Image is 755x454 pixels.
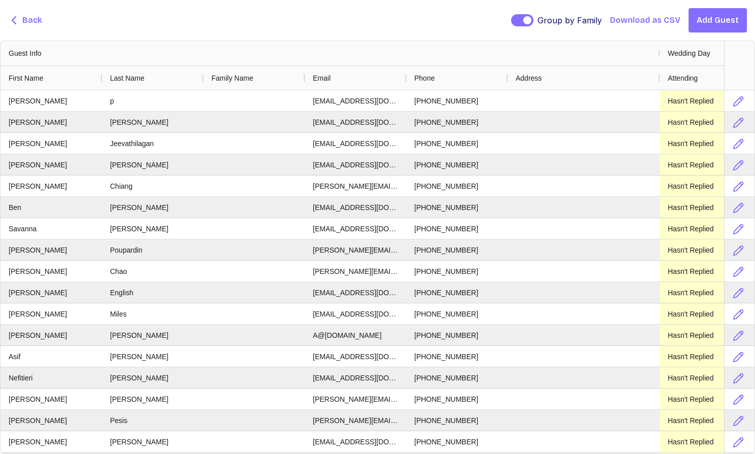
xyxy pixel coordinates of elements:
[406,176,508,196] div: [PHONE_NUMBER]
[406,282,508,303] div: [PHONE_NUMBER]
[406,261,508,282] div: [PHONE_NUMBER]
[305,431,406,452] div: [EMAIL_ADDRESS][DOMAIN_NAME]
[1,133,102,154] div: [PERSON_NAME]
[102,133,203,154] div: Jeevathilagan
[8,14,42,27] button: Back
[110,74,145,82] span: Last Name
[668,49,710,57] span: Wedding Day
[516,74,542,82] span: Address
[406,197,508,218] div: [PHONE_NUMBER]
[1,218,102,239] div: Savanna
[102,282,203,303] div: English
[305,239,406,260] div: [PERSON_NAME][EMAIL_ADDRESS][DOMAIN_NAME]
[211,74,253,82] span: Family Name
[1,303,102,324] div: [PERSON_NAME]
[102,410,203,431] div: Pesis
[305,282,406,303] div: [EMAIL_ADDRESS][DOMAIN_NAME]
[102,154,203,175] div: [PERSON_NAME]
[406,133,508,154] div: [PHONE_NUMBER]
[305,410,406,431] div: [PERSON_NAME][EMAIL_ADDRESS]
[1,239,102,260] div: [PERSON_NAME]
[406,239,508,260] div: [PHONE_NUMBER]
[305,112,406,132] div: [EMAIL_ADDRESS][DOMAIN_NAME]
[102,346,203,367] div: [PERSON_NAME]
[1,112,102,132] div: [PERSON_NAME]
[406,90,508,111] div: [PHONE_NUMBER]
[102,239,203,260] div: Poupardin
[102,261,203,282] div: Chao
[406,389,508,409] div: [PHONE_NUMBER]
[1,389,102,409] div: [PERSON_NAME]
[406,154,508,175] div: [PHONE_NUMBER]
[9,49,42,57] span: Guest Info
[102,112,203,132] div: [PERSON_NAME]
[305,325,406,345] div: A@[DOMAIN_NAME]
[689,8,747,32] button: Add Guest
[102,431,203,452] div: [PERSON_NAME]
[102,176,203,196] div: Chiang
[1,261,102,282] div: [PERSON_NAME]
[1,90,102,111] div: [PERSON_NAME]
[313,74,331,82] span: Email
[305,303,406,324] div: [EMAIL_ADDRESS][DOMAIN_NAME]
[1,282,102,303] div: [PERSON_NAME]
[102,197,203,218] div: [PERSON_NAME]
[102,325,203,345] div: [PERSON_NAME]
[406,410,508,431] div: [PHONE_NUMBER]
[406,431,508,452] div: [PHONE_NUMBER]
[406,218,508,239] div: [PHONE_NUMBER]
[414,74,435,82] span: Phone
[406,112,508,132] div: [PHONE_NUMBER]
[537,14,602,26] span: Group by Family
[1,346,102,367] div: Asif
[1,410,102,431] div: [PERSON_NAME]
[305,133,406,154] div: [EMAIL_ADDRESS][DOMAIN_NAME]
[305,261,406,282] div: [PERSON_NAME][EMAIL_ADDRESS][PERSON_NAME][DOMAIN_NAME]
[305,218,406,239] div: [EMAIL_ADDRESS][DOMAIN_NAME]
[305,367,406,388] div: [EMAIL_ADDRESS][DOMAIN_NAME]
[305,197,406,218] div: [EMAIL_ADDRESS][DOMAIN_NAME]
[1,325,102,345] div: [PERSON_NAME]
[1,367,102,388] div: Nefitieri
[406,346,508,367] div: [PHONE_NUMBER]
[305,346,406,367] div: [EMAIL_ADDRESS][DOMAIN_NAME]
[305,90,406,111] div: [EMAIL_ADDRESS][DOMAIN_NAME]
[9,74,43,82] span: First Name
[406,325,508,345] div: [PHONE_NUMBER]
[102,218,203,239] div: [PERSON_NAME]
[102,367,203,388] div: [PERSON_NAME]
[102,303,203,324] div: Miles
[305,389,406,409] div: [PERSON_NAME][EMAIL_ADDRESS][DOMAIN_NAME]
[305,154,406,175] div: [EMAIL_ADDRESS][DOMAIN_NAME]
[102,389,203,409] div: [PERSON_NAME]
[22,14,42,26] span: Back
[1,176,102,196] div: [PERSON_NAME]
[697,14,739,26] span: Add Guest
[1,431,102,452] div: [PERSON_NAME]
[668,74,698,82] span: Attending
[305,176,406,196] div: [PERSON_NAME][EMAIL_ADDRESS][DOMAIN_NAME]
[102,90,203,111] div: p
[610,14,680,26] button: Download as CSV
[1,197,102,218] div: Ben
[406,367,508,388] div: [PHONE_NUMBER]
[406,303,508,324] div: [PHONE_NUMBER]
[1,154,102,175] div: [PERSON_NAME]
